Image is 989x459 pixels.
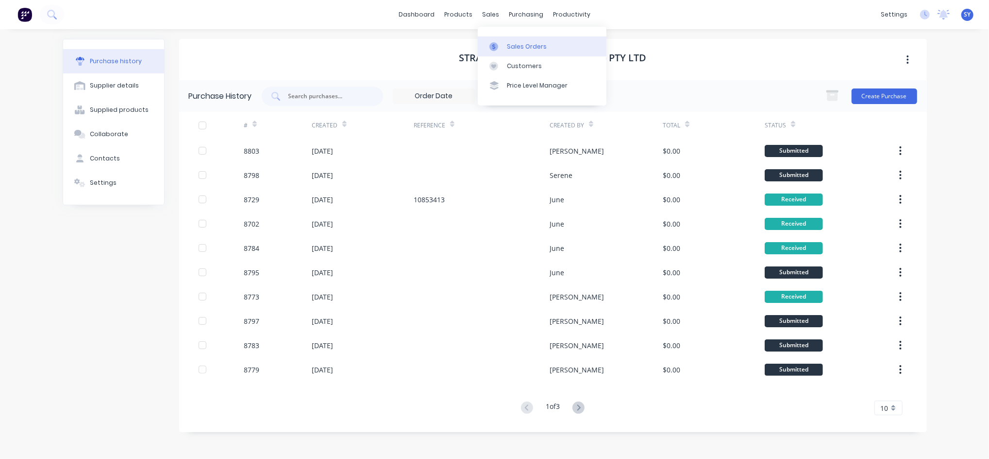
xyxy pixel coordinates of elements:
[663,121,680,130] div: Total
[90,81,139,90] div: Supplier details
[244,219,259,229] div: 8702
[663,243,680,253] div: $0.00
[765,194,823,206] div: Received
[477,7,504,22] div: sales
[550,365,604,375] div: [PERSON_NAME]
[550,267,564,278] div: June
[287,91,368,101] input: Search purchases...
[312,340,333,351] div: [DATE]
[550,121,584,130] div: Created By
[663,267,680,278] div: $0.00
[244,243,259,253] div: 8784
[550,316,604,326] div: [PERSON_NAME]
[765,145,823,157] div: Submitted
[244,316,259,326] div: 8797
[189,90,252,102] div: Purchase History
[63,98,164,122] button: Supplied products
[63,49,164,73] button: Purchase history
[504,7,548,22] div: purchasing
[312,170,333,180] div: [DATE]
[459,52,647,64] h1: Stratco ([GEOGRAPHIC_DATA]) Pty Ltd
[244,146,259,156] div: 8803
[548,7,595,22] div: productivity
[312,267,333,278] div: [DATE]
[312,194,333,205] div: [DATE]
[244,121,248,130] div: #
[90,106,149,114] div: Supplied products
[244,267,259,278] div: 8795
[663,146,680,156] div: $0.00
[478,36,606,56] a: Sales Orders
[550,243,564,253] div: June
[312,243,333,253] div: [DATE]
[439,7,477,22] div: products
[90,178,117,187] div: Settings
[663,340,680,351] div: $0.00
[550,170,572,180] div: Serene
[765,169,823,181] div: Submitted
[881,403,888,413] span: 10
[550,219,564,229] div: June
[765,291,823,303] div: Received
[244,170,259,180] div: 8798
[765,242,823,254] div: Received
[414,194,445,205] div: 10853413
[663,292,680,302] div: $0.00
[765,121,786,130] div: Status
[414,121,445,130] div: Reference
[663,194,680,205] div: $0.00
[663,170,680,180] div: $0.00
[663,219,680,229] div: $0.00
[63,146,164,171] button: Contacts
[478,76,606,95] a: Price Level Manager
[765,364,823,376] div: Submitted
[550,146,604,156] div: [PERSON_NAME]
[90,154,120,163] div: Contacts
[765,218,823,230] div: Received
[244,365,259,375] div: 8779
[852,88,917,104] button: Create Purchase
[507,62,542,71] div: Customers
[550,340,604,351] div: [PERSON_NAME]
[63,73,164,98] button: Supplier details
[90,57,142,66] div: Purchase history
[550,194,564,205] div: June
[478,56,606,76] a: Customers
[63,122,164,146] button: Collaborate
[312,365,333,375] div: [DATE]
[876,7,912,22] div: settings
[393,89,475,104] input: Order Date
[765,315,823,327] div: Submitted
[550,292,604,302] div: [PERSON_NAME]
[312,316,333,326] div: [DATE]
[244,292,259,302] div: 8773
[765,339,823,352] div: Submitted
[312,121,337,130] div: Created
[546,401,560,415] div: 1 of 3
[312,219,333,229] div: [DATE]
[17,7,32,22] img: Factory
[663,365,680,375] div: $0.00
[507,42,547,51] div: Sales Orders
[90,130,128,139] div: Collaborate
[507,81,568,90] div: Price Level Manager
[312,146,333,156] div: [DATE]
[394,7,439,22] a: dashboard
[63,171,164,195] button: Settings
[244,194,259,205] div: 8729
[663,316,680,326] div: $0.00
[964,10,971,19] span: SY
[312,292,333,302] div: [DATE]
[244,340,259,351] div: 8783
[765,266,823,279] div: Submitted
